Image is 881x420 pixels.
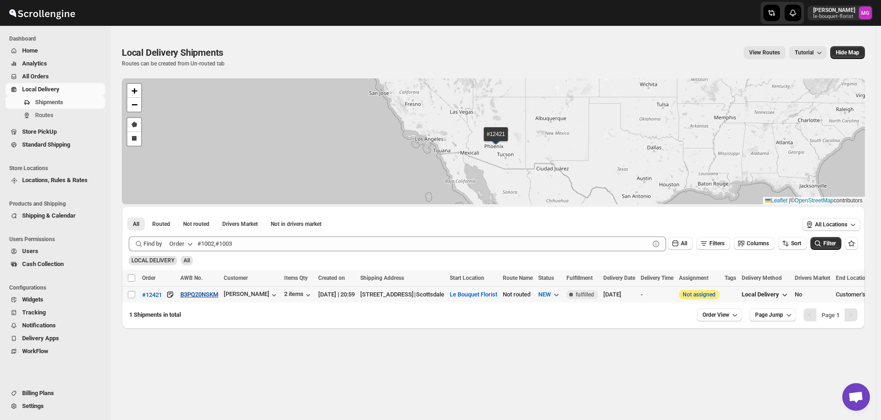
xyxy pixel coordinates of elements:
[131,85,137,96] span: +
[131,99,137,110] span: −
[6,209,105,222] button: Shipping & Calendar
[603,290,635,299] div: [DATE]
[810,237,841,250] button: Filter
[184,257,190,264] span: All
[795,275,830,281] span: Drivers Market
[576,291,594,298] span: fulfilled
[538,291,551,298] span: NEW
[360,275,404,281] span: Shipping Address
[9,165,106,172] span: Store Locations
[224,290,279,300] button: [PERSON_NAME]
[750,308,796,321] button: Page Jump
[318,290,355,299] div: [DATE] | 20:59
[127,132,141,146] a: Draw a rectangle
[859,6,872,19] span: Melody Gluth
[755,311,783,319] span: Page Jump
[6,109,105,122] button: Routes
[6,387,105,400] button: Billing Plans
[6,306,105,319] button: Tracking
[603,275,635,281] span: Delivery Date
[6,319,105,332] button: Notifications
[22,335,59,342] span: Delivery Apps
[696,237,730,250] button: Filters
[22,390,54,396] span: Billing Plans
[265,218,327,231] button: Un-claimable
[131,257,174,264] span: LOCAL DELIVERY
[142,290,162,299] button: #12421
[22,73,49,80] span: All Orders
[22,141,70,148] span: Standard Shipping
[641,290,673,299] div: -
[813,6,855,14] p: [PERSON_NAME]
[180,275,202,281] span: AWB No.
[224,275,248,281] span: Customer
[22,248,38,254] span: Users
[22,212,76,219] span: Shipping & Calendar
[164,237,200,251] button: Order
[22,296,43,303] span: Widgets
[6,345,105,358] button: WorkFlow
[503,290,533,299] div: Not routed
[813,14,855,19] p: le-bouquet-florist
[641,275,673,281] span: Delivery Time
[742,275,782,281] span: Delivery Method
[22,86,60,93] span: Local Delivery
[284,290,313,300] div: 2 items
[821,312,839,319] span: Page
[744,46,786,59] button: view route
[566,275,593,281] span: Fulfillment
[450,291,497,298] button: Le Bouquet Florist
[709,240,725,247] span: Filters
[842,383,870,411] a: Open chat
[6,70,105,83] button: All Orders
[668,237,693,250] button: All
[795,197,834,204] a: OpenStreetMap
[6,174,105,187] button: Locations, Rules & Rates
[22,309,46,316] span: Tracking
[318,275,345,281] span: Created on
[35,99,63,106] span: Shipments
[489,135,503,145] img: Marker
[795,290,830,299] div: No
[169,239,185,248] div: Order
[129,311,181,318] span: 1 Shipments in total
[836,312,839,319] b: 1
[35,112,54,118] span: Routes
[143,239,162,248] span: Find by
[6,44,105,57] button: Home
[122,47,223,58] span: Local Delivery Shipments
[9,236,106,243] span: Users Permissions
[830,46,865,59] button: Map action label
[789,197,791,204] span: |
[22,322,56,329] span: Notifications
[217,218,263,231] button: Claimable
[197,237,649,251] input: #1002,#1003
[122,60,227,67] p: Routes can be created from Un-routed tab
[360,290,444,299] div: |
[808,6,873,20] button: User menu
[789,46,827,59] button: Tutorial
[22,128,57,135] span: Store PickUp
[133,220,139,228] span: All
[222,220,258,228] span: Drivers Market
[683,291,715,298] button: Not assigned
[142,275,155,281] span: Order
[503,275,533,281] span: Route Name
[815,221,847,228] span: All Locations
[6,245,105,258] button: Users
[22,60,47,67] span: Analytics
[450,275,484,281] span: Start Location
[804,308,857,321] nav: Pagination
[9,200,106,207] span: Products and Shipping
[736,287,795,302] button: Local Delivery
[22,348,48,355] span: WorkFlow
[765,197,787,204] a: Leaflet
[147,218,176,231] button: Routed
[734,237,774,250] button: Columns
[742,291,779,298] span: Local Delivery
[127,84,141,98] a: Zoom in
[7,1,77,24] img: ScrollEngine
[6,293,105,306] button: Widgets
[791,240,801,247] span: Sort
